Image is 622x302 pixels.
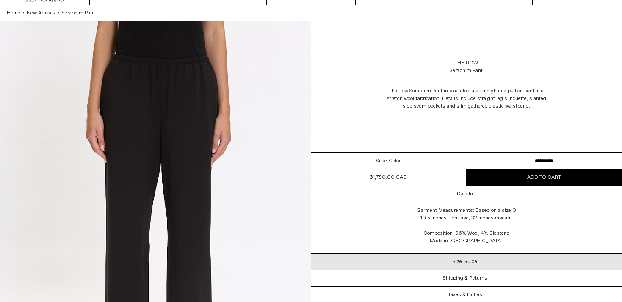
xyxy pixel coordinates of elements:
[457,191,473,197] h3: Details
[62,10,95,17] span: Seraphim Pant
[58,9,60,17] span: /
[466,169,622,186] button: Add to cart
[443,275,487,281] h3: Shipping & Returns
[527,174,561,181] span: Add to cart
[376,157,385,165] span: Size
[453,259,477,265] h3: Size Guide
[454,59,478,67] a: The Row
[7,10,20,17] span: Home
[448,292,482,298] h3: Taxes & Duties
[450,67,483,75] div: Seraphim Pant
[385,157,401,165] span: / Color
[62,9,95,17] a: Seraphim Pant
[27,9,55,17] a: New Arrivals
[381,83,551,114] p: The Row Seraphim Pant in black features a high rise pull on pant in a stretch wool fabrication. D...
[370,174,407,181] div: $1,750.00 CAD
[381,202,551,253] div: Garment Measurements: Based on a size 0 10.5 inches front rise, 32 inches inseam Composition: 96%...
[27,10,55,17] span: New Arrivals
[22,9,25,17] span: /
[7,9,20,17] a: Home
